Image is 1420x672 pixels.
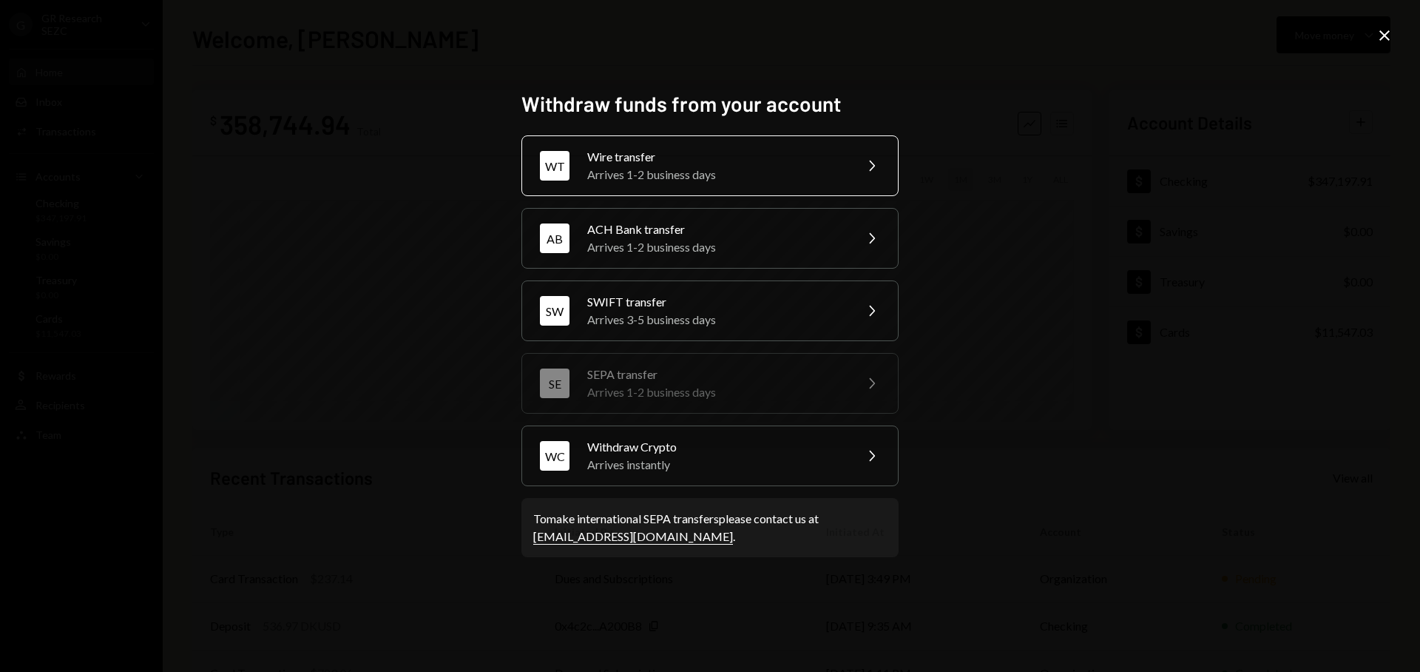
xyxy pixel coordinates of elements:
h2: Withdraw funds from your account [521,90,899,118]
div: To make international SEPA transfers please contact us at . [533,510,887,545]
div: SW [540,296,569,326]
div: Arrives 1-2 business days [587,166,845,184]
div: AB [540,224,569,253]
button: ABACH Bank transferArrives 1-2 business days [521,208,899,269]
div: Wire transfer [587,148,845,166]
button: SESEPA transferArrives 1-2 business days [521,353,899,414]
div: Arrives instantly [587,456,845,474]
div: Arrives 1-2 business days [587,238,845,256]
div: WT [540,151,569,181]
div: SEPA transfer [587,366,845,383]
div: SWIFT transfer [587,293,845,311]
button: WTWire transferArrives 1-2 business days [521,135,899,196]
button: SWSWIFT transferArrives 3-5 business days [521,280,899,341]
div: Withdraw Crypto [587,438,845,456]
div: Arrives 1-2 business days [587,383,845,401]
div: Arrives 3-5 business days [587,311,845,329]
div: ACH Bank transfer [587,221,845,238]
button: WCWithdraw CryptoArrives instantly [521,426,899,486]
div: SE [540,369,569,398]
a: [EMAIL_ADDRESS][DOMAIN_NAME] [533,529,733,545]
div: WC [540,441,569,471]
